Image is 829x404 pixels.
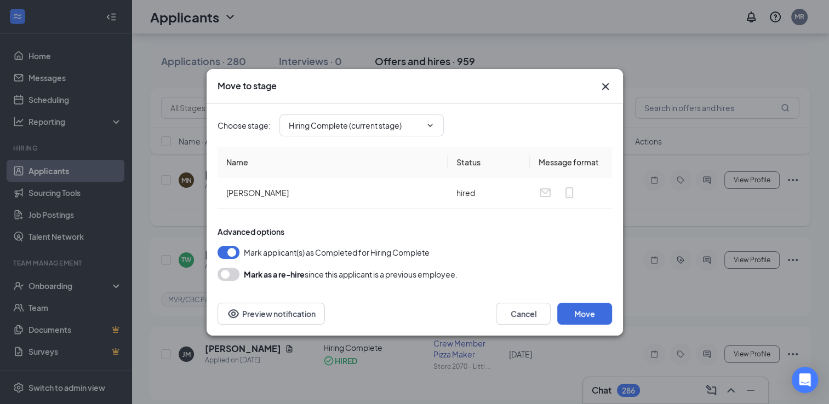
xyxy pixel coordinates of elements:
[244,246,430,259] span: Mark applicant(s) as Completed for Hiring Complete
[448,147,530,177] th: Status
[496,303,551,325] button: Cancel
[244,268,458,281] div: since this applicant is a previous employee.
[244,269,305,279] b: Mark as a re-hire
[218,119,271,131] span: Choose stage :
[226,188,289,198] span: [PERSON_NAME]
[426,121,434,130] svg: ChevronDown
[563,186,576,199] svg: MobileSms
[530,147,612,177] th: Message format
[218,80,277,92] h3: Move to stage
[218,226,612,237] div: Advanced options
[218,303,325,325] button: Preview notificationEye
[218,147,448,177] th: Name
[539,186,552,199] svg: Email
[227,307,240,320] svg: Eye
[792,367,818,393] div: Open Intercom Messenger
[599,80,612,93] svg: Cross
[448,177,530,209] td: hired
[557,303,612,325] button: Move
[599,80,612,93] button: Close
